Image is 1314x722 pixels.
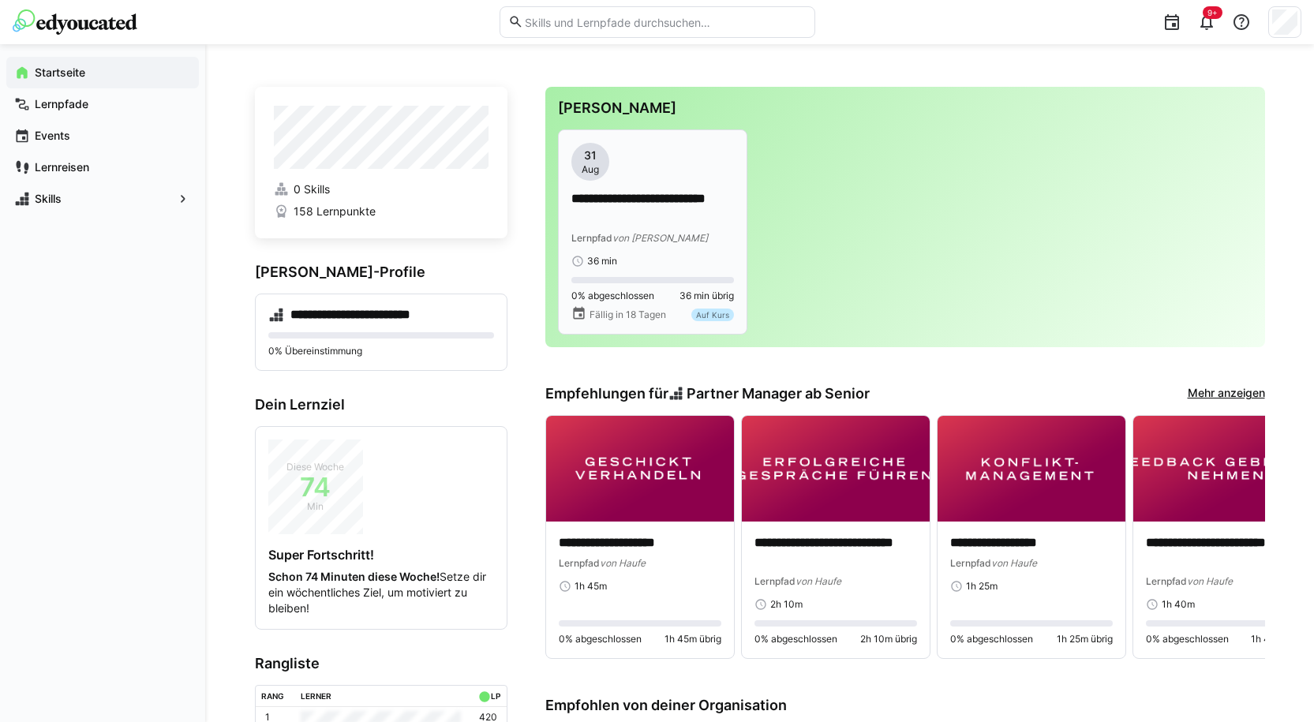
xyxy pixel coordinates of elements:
[796,575,841,587] span: von Haufe
[294,181,330,197] span: 0 Skills
[1207,8,1218,17] span: 9+
[268,547,494,563] h4: Super Fortschritt!
[860,633,917,645] span: 2h 10m übrig
[274,181,489,197] a: 0 Skills
[559,633,642,645] span: 0% abgeschlossen
[754,633,837,645] span: 0% abgeschlossen
[255,396,507,413] h3: Dein Lernziel
[582,163,599,176] span: Aug
[1146,575,1187,587] span: Lernpfad
[294,204,376,219] span: 158 Lernpunkte
[545,697,1265,714] h3: Empfohlen von deiner Organisation
[590,309,666,321] span: Fällig in 18 Tagen
[687,385,870,402] span: Partner Manager ab Senior
[664,633,721,645] span: 1h 45m übrig
[558,99,1252,117] h3: [PERSON_NAME]
[991,557,1037,569] span: von Haufe
[938,416,1125,522] img: image
[545,385,870,402] h3: Empfehlungen für
[255,264,507,281] h3: [PERSON_NAME]-Profile
[966,580,998,593] span: 1h 25m
[754,575,796,587] span: Lernpfad
[1188,385,1265,402] a: Mehr anzeigen
[600,557,646,569] span: von Haufe
[575,580,607,593] span: 1h 45m
[1162,598,1195,611] span: 1h 40m
[546,416,734,522] img: image
[268,570,440,583] strong: Schon 74 Minuten diese Woche!
[301,691,331,701] div: Lerner
[261,691,284,701] div: Rang
[679,290,734,302] span: 36 min übrig
[268,569,494,616] p: Setze dir ein wöchentliches Ziel, um motiviert zu bleiben!
[523,15,806,29] input: Skills und Lernpfade durchsuchen…
[268,345,494,357] p: 0% Übereinstimmung
[1187,575,1233,587] span: von Haufe
[1251,633,1308,645] span: 1h 40m übrig
[491,691,500,701] div: LP
[612,232,708,244] span: von [PERSON_NAME]
[584,148,597,163] span: 31
[950,557,991,569] span: Lernpfad
[770,598,803,611] span: 2h 10m
[1057,633,1113,645] span: 1h 25m übrig
[1146,633,1229,645] span: 0% abgeschlossen
[571,232,612,244] span: Lernpfad
[571,290,654,302] span: 0% abgeschlossen
[255,655,507,672] h3: Rangliste
[691,309,734,321] div: Auf Kurs
[587,255,617,267] span: 36 min
[950,633,1033,645] span: 0% abgeschlossen
[559,557,600,569] span: Lernpfad
[742,416,930,522] img: image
